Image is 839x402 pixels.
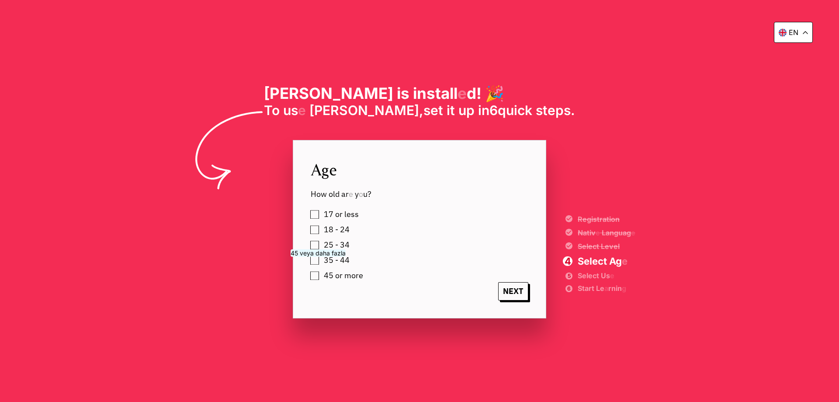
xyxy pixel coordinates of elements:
readpronunciation-word: Select [578,271,599,280]
readpronunciation-word: is [397,84,409,102]
readpronunciation-span: e [298,102,306,118]
readpronunciation-span: us [283,102,298,118]
readpronunciation-word: en [789,28,798,37]
readpronunciation-word: Registration [578,215,620,224]
readpronunciation-word: Level [601,242,620,251]
span: 35 - 44 [324,256,350,265]
readpronunciation-word: steps [536,102,571,118]
readpronunciation-word: up [458,102,475,118]
readpronunciation-span: g [622,284,626,293]
readpronunciation-span: a [604,284,608,293]
readpronunciation-word: it [447,102,455,118]
readpronunciation-span: o [359,189,363,199]
readpronunciation-word: Select [578,242,599,251]
readpronunciation-span: y [355,189,359,199]
span: 25 - 34 [324,241,350,249]
readpronunciation-span: Ag [609,255,622,267]
readpronunciation-span: e [610,271,614,280]
readpronunciation-span: u [363,189,367,199]
readpronunciation-span: e [458,84,467,102]
span: 45 or more [324,271,363,280]
readpronunciation-word: Start [578,284,594,293]
readpronunciation-span: Nativ [578,228,596,237]
readpronunciation-word: How [311,189,327,199]
span: NEXT [498,282,528,301]
readpronunciation-span: 6 [489,102,498,118]
readpronunciation-span: rnin [608,284,622,293]
readpronunciation-span: e [349,189,353,199]
readpronunciation-word: Select [578,255,607,267]
readpronunciation-span: d [467,84,476,102]
readpronunciation-span: , [419,102,423,118]
span: 17 or less [324,210,359,219]
readpronunciation-span: ! 🎉 [476,84,504,102]
readpronunciation-span: Le [596,284,604,293]
readpronunciation-word: old [329,189,340,199]
span: 18 - 24 [324,225,350,234]
readpronunciation-span: ar [341,189,349,199]
readpronunciation-span: Us [601,271,610,280]
readpronunciation-span: ? [367,189,371,199]
readpronunciation-span: e [631,228,635,237]
readpronunciation-word: To [264,102,280,118]
readpronunciation-word: quick [498,102,532,118]
readpronunciation-span: e [596,228,600,237]
readpronunciation-word: in [478,102,489,118]
readpronunciation-span: e [622,255,628,267]
readpronunciation-span: install [413,84,458,102]
readpronunciation-word: [PERSON_NAME] [309,102,419,118]
readpronunciation-word: [PERSON_NAME] [264,84,393,102]
span: Age [311,158,528,180]
readpronunciation-span: Languag [602,228,631,237]
readpronunciation-word: set [423,102,443,118]
readpronunciation-span: . [571,102,575,118]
